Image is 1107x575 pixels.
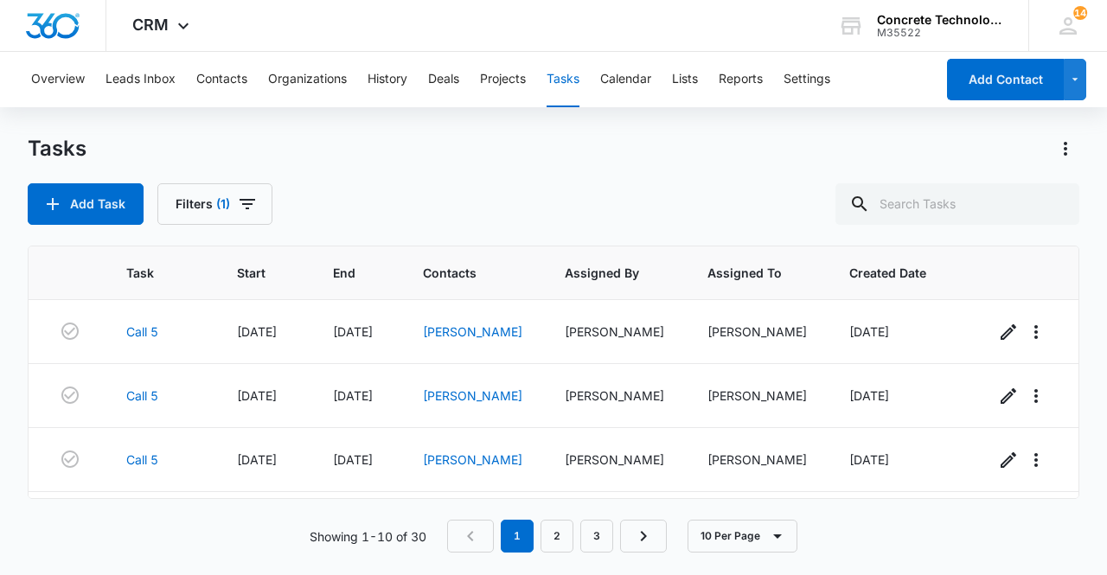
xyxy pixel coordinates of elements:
span: [DATE] [333,388,373,403]
span: [DATE] [237,452,277,467]
button: Calendar [600,52,651,107]
button: Contacts [196,52,247,107]
nav: Pagination [447,520,667,553]
button: Add Task [28,183,144,225]
button: 10 Per Page [688,520,797,553]
span: [DATE] [849,388,889,403]
span: 14 [1073,6,1087,20]
a: [PERSON_NAME] [423,388,522,403]
em: 1 [501,520,534,553]
span: (1) [216,198,230,210]
a: Next Page [620,520,667,553]
div: account name [877,13,1003,27]
a: Page 2 [541,520,573,553]
button: History [368,52,407,107]
span: Created Date [849,264,928,282]
a: [PERSON_NAME] [423,452,522,467]
span: Assigned To [707,264,783,282]
button: Overview [31,52,85,107]
button: Organizations [268,52,347,107]
input: Search Tasks [835,183,1079,225]
div: notifications count [1073,6,1087,20]
div: [PERSON_NAME] [707,323,808,341]
button: Reports [719,52,763,107]
a: Page 3 [580,520,613,553]
span: [DATE] [333,324,373,339]
button: Settings [784,52,830,107]
span: [DATE] [237,388,277,403]
span: [DATE] [849,452,889,467]
h1: Tasks [28,136,86,162]
span: Assigned By [565,264,640,282]
span: Start [237,264,266,282]
button: Deals [428,52,459,107]
button: Actions [1052,135,1079,163]
span: End [333,264,356,282]
div: [PERSON_NAME] [707,450,808,469]
a: Call 5 [126,450,158,469]
span: CRM [132,16,169,34]
a: Call 5 [126,323,158,341]
p: Showing 1-10 of 30 [310,527,426,546]
button: Leads Inbox [106,52,176,107]
span: [DATE] [333,452,373,467]
a: Call 5 [126,387,158,405]
button: Projects [480,52,526,107]
div: [PERSON_NAME] [565,450,665,469]
button: Filters(1) [157,183,272,225]
div: [PERSON_NAME] [707,387,808,405]
button: Tasks [547,52,579,107]
button: Add Contact [947,59,1064,100]
a: [PERSON_NAME] [423,324,522,339]
div: [PERSON_NAME] [565,387,665,405]
span: Task [126,264,170,282]
span: [DATE] [237,324,277,339]
button: Lists [672,52,698,107]
div: [PERSON_NAME] [565,323,665,341]
span: Contacts [423,264,498,282]
span: [DATE] [849,324,889,339]
div: account id [877,27,1003,39]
